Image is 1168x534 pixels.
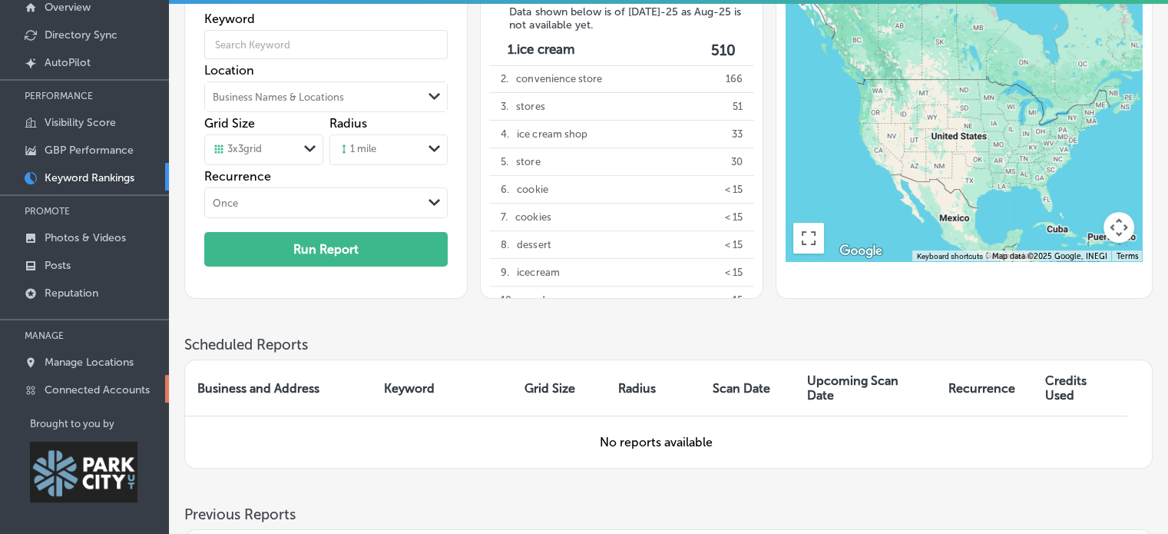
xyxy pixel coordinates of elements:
[501,121,509,148] p: 4 .
[45,144,134,157] p: GBP Performance
[501,231,509,258] p: 8 .
[45,116,116,129] p: Visibility Score
[184,506,1153,523] h3: Previous Reports
[501,287,514,313] p: 10 .
[517,121,587,148] p: ice cream shop
[516,93,544,120] p: stores
[213,91,344,103] div: Business Names & Locations
[516,148,540,175] p: store
[45,259,71,272] p: Posts
[204,63,448,78] label: Location
[501,176,509,203] p: 6 .
[204,12,448,26] label: Keyword
[45,1,91,14] p: Overview
[517,176,548,203] p: cookie
[372,360,512,416] th: Keyword
[30,442,137,502] img: Park City
[517,259,559,286] p: icecream
[185,360,372,416] th: Business and Address
[725,176,743,203] p: < 15
[725,204,743,231] p: < 15
[1103,212,1134,243] button: Map camera controls
[501,259,509,286] p: 9 .
[936,360,1032,416] th: Recurrence
[501,148,508,175] p: 5 .
[835,241,886,261] img: Google
[916,251,982,262] button: Keyboard shortcuts
[204,232,448,267] button: Run Report
[517,231,551,258] p: dessert
[501,204,508,231] p: 7 .
[45,28,117,41] p: Directory Sync
[501,93,508,120] p: 3 .
[521,287,550,313] p: candy
[508,41,574,59] p: 1. ice cream
[1116,252,1137,261] a: Terms (opens in new tab)
[497,5,746,32] h3: Data shown below is of [DATE]-25 as Aug-25 is not available yet.
[30,418,169,430] p: Brought to you by
[338,143,376,157] div: 1 mile
[795,360,936,416] th: Upcoming Scan Date
[731,148,743,175] p: 30
[204,116,255,131] label: Grid Size
[45,231,126,244] p: Photos & Videos
[185,416,1127,468] td: No reports available
[1032,360,1127,416] th: Credits Used
[45,171,134,184] p: Keyword Rankings
[501,65,508,92] p: 2 .
[835,241,886,261] a: Open this area in Google Maps (opens a new window)
[991,252,1107,261] span: Map data ©2025 Google, INEGI
[725,259,743,286] p: < 15
[606,360,700,416] th: Radius
[329,116,367,131] label: Radius
[725,287,743,313] p: < 15
[700,360,794,416] th: Scan Date
[45,287,98,300] p: Reputation
[45,56,91,69] p: AutoPilot
[515,204,551,231] p: cookies
[516,65,601,92] p: convenience store
[711,41,736,59] label: 510
[213,197,238,209] div: Once
[733,93,743,120] p: 51
[725,231,743,258] p: < 15
[732,121,743,148] p: 33
[204,23,448,66] input: Search Keyword
[793,223,824,254] button: Toggle fullscreen view
[204,169,448,184] label: Recurrence
[726,65,743,92] p: 166
[184,336,1153,353] h3: Scheduled Reports
[45,356,134,369] p: Manage Locations
[45,383,150,396] p: Connected Accounts
[512,360,606,416] th: Grid Size
[213,143,262,157] div: 3 x 3 grid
